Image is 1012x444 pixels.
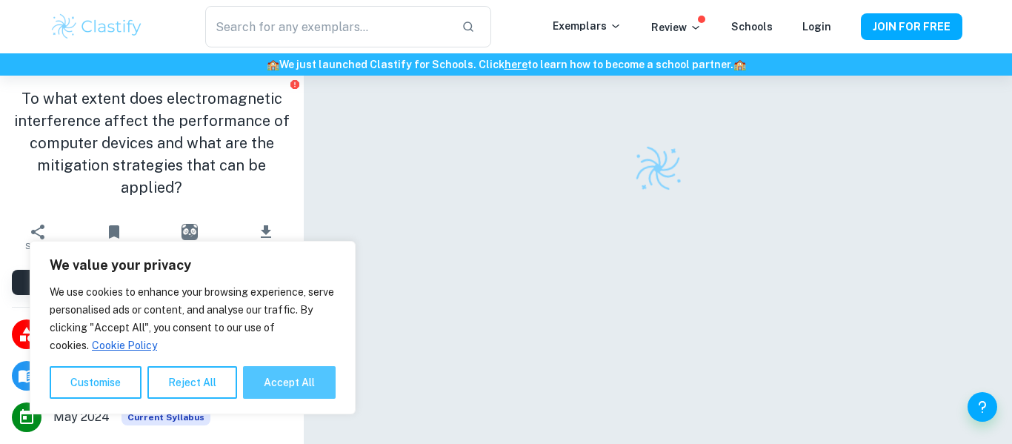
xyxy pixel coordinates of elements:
[802,21,831,33] a: Login
[50,256,336,274] p: We value your privacy
[12,270,292,295] button: View [PERSON_NAME]
[861,13,962,40] button: JOIN FOR FREE
[152,216,227,258] button: AI Assistant
[505,59,527,70] a: here
[227,216,303,258] button: Download
[50,366,142,399] button: Customise
[121,409,210,425] span: Current Syllabus
[91,339,158,352] a: Cookie Policy
[968,392,997,422] button: Help and Feedback
[12,87,292,199] h1: To what extent does electromagnetic interference affect the performance of computer devices and w...
[733,59,746,70] span: 🏫
[50,12,144,42] img: Clastify logo
[121,409,210,425] div: This exemplar is based on the current syllabus. Feel free to refer to it for inspiration/ideas wh...
[651,19,702,36] p: Review
[147,366,237,399] button: Reject All
[76,216,151,258] button: Bookmark
[3,56,1009,73] h6: We just launched Clastify for Schools. Click to learn how to become a school partner.
[53,408,110,426] span: May 2024
[731,21,773,33] a: Schools
[627,138,688,199] img: Clastify logo
[30,241,356,414] div: We value your privacy
[243,366,336,399] button: Accept All
[182,224,198,240] img: AI Assistant
[205,6,450,47] input: Search for any exemplars...
[25,241,50,251] span: Share
[290,79,301,90] button: Report issue
[553,18,622,34] p: Exemplars
[50,283,336,354] p: We use cookies to enhance your browsing experience, serve personalised ads or content, and analys...
[267,59,279,70] span: 🏫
